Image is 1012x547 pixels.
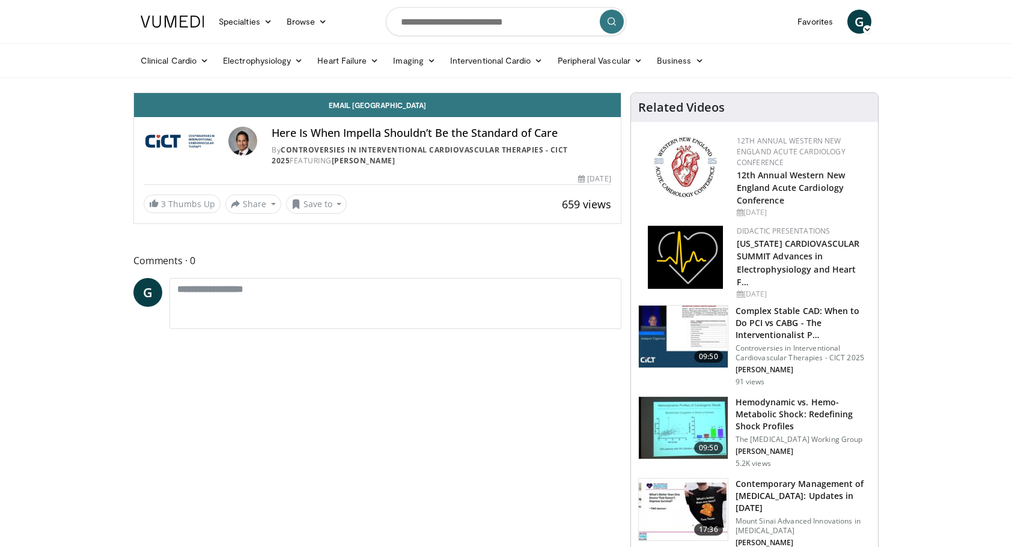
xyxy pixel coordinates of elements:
[737,169,845,206] a: 12th Annual Western New England Acute Cardiology Conference
[144,127,224,156] img: Controversies in Interventional Cardiovascular Therapies - CICT 2025
[736,343,871,363] p: Controversies in Interventional Cardiovascular Therapies - CICT 2025
[141,16,204,28] img: VuMedi Logo
[310,49,386,73] a: Heart Failure
[652,136,719,199] img: 0954f259-7907-4053-a817-32a96463ecc8.png.150x105_q85_autocrop_double_scale_upscale_version-0.2.png
[790,10,840,34] a: Favorites
[272,145,568,166] a: Controversies in Interventional Cardiovascular Therapies - CICT 2025
[694,351,723,363] span: 09:50
[134,93,621,117] a: Email [GEOGRAPHIC_DATA]
[272,145,611,166] div: By FEATURING
[386,7,626,36] input: Search topics, interventions
[694,442,723,454] span: 09:50
[736,478,871,514] h3: Contemporary Management of [MEDICAL_DATA]: Updates in [DATE]
[332,156,395,166] a: [PERSON_NAME]
[133,253,621,268] span: Comments 0
[737,238,860,287] a: [US_STATE] CARDIOVASCULAR SUMMIT Advances in Electrophysiology and Heart F…
[694,524,723,536] span: 17:36
[648,226,723,289] img: 1860aa7a-ba06-47e3-81a4-3dc728c2b4cf.png.150x105_q85_autocrop_double_scale_upscale_version-0.2.png
[443,49,550,73] a: Interventional Cardio
[847,10,871,34] a: G
[737,136,846,168] a: 12th Annual Western New England Acute Cardiology Conference
[279,10,335,34] a: Browse
[737,226,868,237] div: Didactic Presentations
[133,49,216,73] a: Clinical Cardio
[578,174,611,184] div: [DATE]
[386,49,443,73] a: Imaging
[144,195,221,213] a: 3 Thumbs Up
[550,49,650,73] a: Peripheral Vascular
[638,305,871,387] a: 09:50 Complex Stable CAD: When to Do PCI vs CABG - The Interventionalist P… Controversies in Inte...
[638,100,725,115] h4: Related Videos
[736,305,871,341] h3: Complex Stable CAD: When to Do PCI vs CABG - The Interventionalist P…
[638,396,871,468] a: 09:50 Hemodynamic vs. Hemo-Metabolic Shock: Redefining Shock Profiles The [MEDICAL_DATA] Working ...
[736,365,871,375] p: [PERSON_NAME]
[639,306,728,368] img: 82c57d68-c47c-48c9-9839-2413b7dd3155.150x105_q85_crop-smart_upscale.jpg
[161,198,166,210] span: 3
[736,516,871,536] p: Mount Sinai Advanced Innovations in [MEDICAL_DATA]
[650,49,711,73] a: Business
[736,447,871,456] p: [PERSON_NAME]
[286,195,347,214] button: Save to
[736,396,871,432] h3: Hemodynamic vs. Hemo-Metabolic Shock: Redefining Shock Profiles
[133,278,162,307] a: G
[639,479,728,541] img: df55f059-d842-45fe-860a-7f3e0b094e1d.150x105_q85_crop-smart_upscale.jpg
[216,49,310,73] a: Electrophysiology
[736,435,871,444] p: The [MEDICAL_DATA] Working Group
[639,397,728,459] img: 2496e462-765f-4e8f-879f-a0c8e95ea2b6.150x105_q85_crop-smart_upscale.jpg
[737,207,868,218] div: [DATE]
[736,377,765,387] p: 91 views
[736,459,771,468] p: 5.2K views
[562,197,611,211] span: 659 views
[272,127,611,140] h4: Here Is When Impella Shouldn’t Be the Standard of Care
[228,127,257,156] img: Avatar
[737,289,868,300] div: [DATE]
[212,10,279,34] a: Specialties
[225,195,281,214] button: Share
